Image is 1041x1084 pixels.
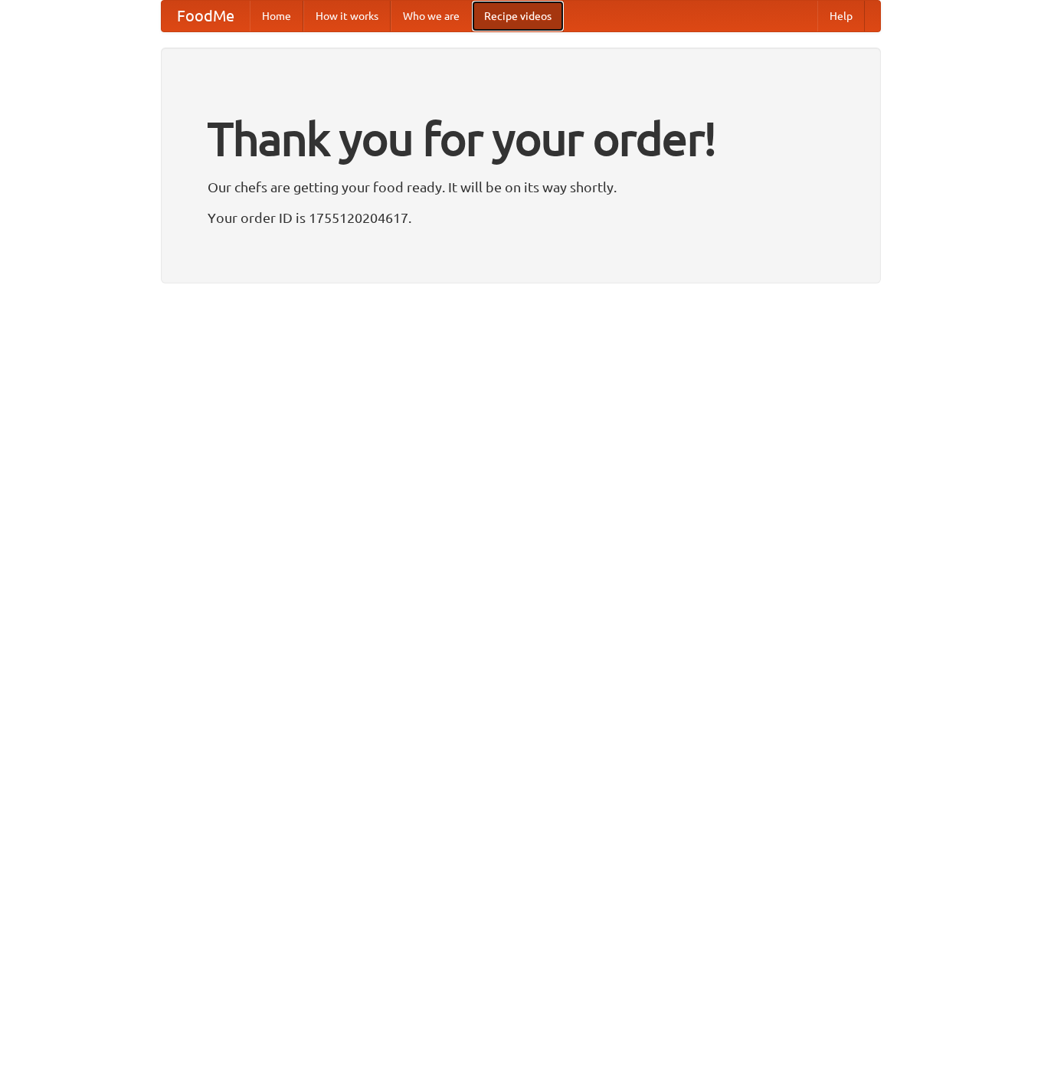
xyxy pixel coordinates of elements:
[472,1,564,31] a: Recipe videos
[208,175,834,198] p: Our chefs are getting your food ready. It will be on its way shortly.
[391,1,472,31] a: Who we are
[208,102,834,175] h1: Thank you for your order!
[250,1,303,31] a: Home
[817,1,865,31] a: Help
[162,1,250,31] a: FoodMe
[303,1,391,31] a: How it works
[208,206,834,229] p: Your order ID is 1755120204617.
